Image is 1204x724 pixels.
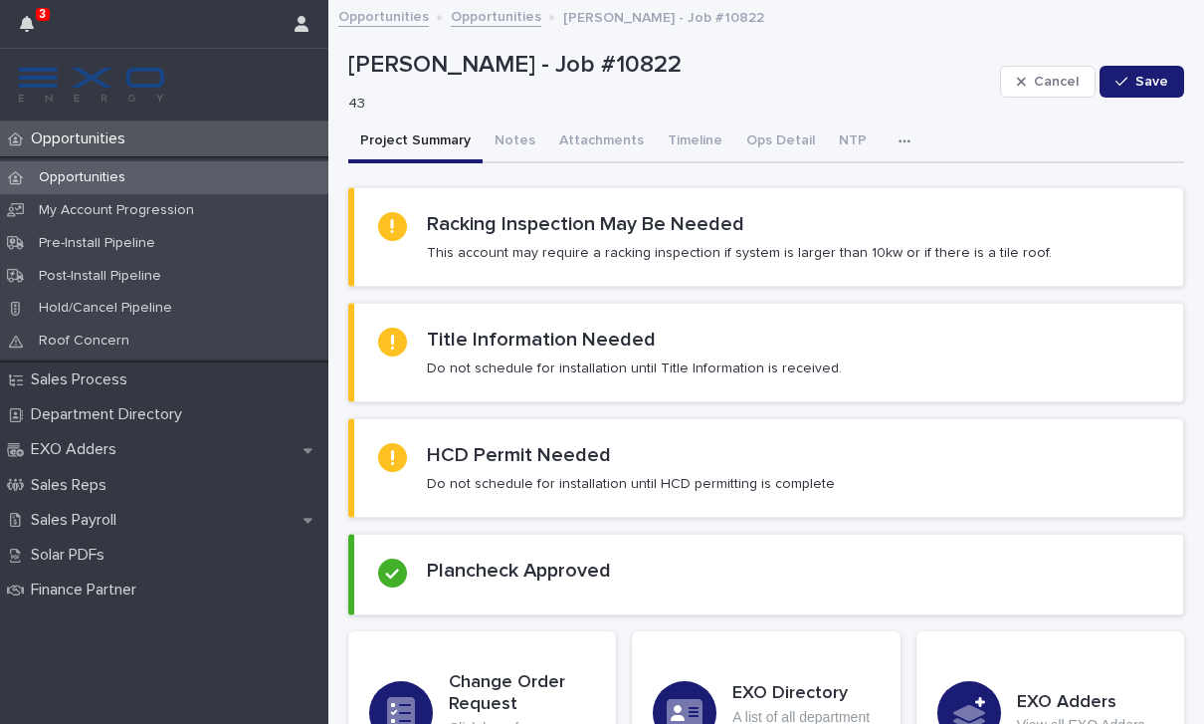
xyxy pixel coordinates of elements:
[23,511,132,530] p: Sales Payroll
[23,581,152,600] p: Finance Partner
[827,121,879,163] button: NTP
[427,475,835,493] p: Do not schedule for installation until HCD permitting is complete
[1017,692,1145,714] h3: EXO Adders
[23,129,141,148] p: Opportunities
[547,121,656,163] button: Attachments
[348,96,984,113] p: 43
[338,4,429,27] a: Opportunities
[1100,66,1184,98] button: Save
[427,360,842,377] p: Do not schedule for installation until Title Information is received.
[427,559,611,583] h2: Plancheck Approved
[1034,75,1079,89] span: Cancel
[348,51,992,80] p: [PERSON_NAME] - Job #10822
[427,212,744,236] h2: Racking Inspection May Be Needed
[449,672,595,715] h3: Change Order Request
[734,121,827,163] button: Ops Detail
[23,546,120,565] p: Solar PDFs
[563,5,764,27] p: [PERSON_NAME] - Job #10822
[39,7,46,21] p: 3
[1135,75,1168,89] span: Save
[427,443,611,467] h2: HCD Permit Needed
[23,476,122,495] p: Sales Reps
[23,268,177,285] p: Post-Install Pipeline
[23,300,188,317] p: Hold/Cancel Pipeline
[427,328,656,352] h2: Title Information Needed
[656,121,734,163] button: Timeline
[23,169,141,186] p: Opportunities
[16,65,167,105] img: FKS5r6ZBThi8E5hshIGi
[1000,66,1096,98] button: Cancel
[20,12,46,48] div: 3
[732,683,879,705] h3: EXO Directory
[23,235,171,252] p: Pre-Install Pipeline
[483,121,547,163] button: Notes
[23,333,145,350] p: Roof Concern
[23,440,132,459] p: EXO Adders
[451,4,541,27] a: Opportunities
[23,202,210,219] p: My Account Progression
[23,370,143,389] p: Sales Process
[348,121,483,163] button: Project Summary
[23,405,198,424] p: Department Directory
[427,244,1052,262] p: This account may require a racking inspection if system is larger than 10kw or if there is a tile...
